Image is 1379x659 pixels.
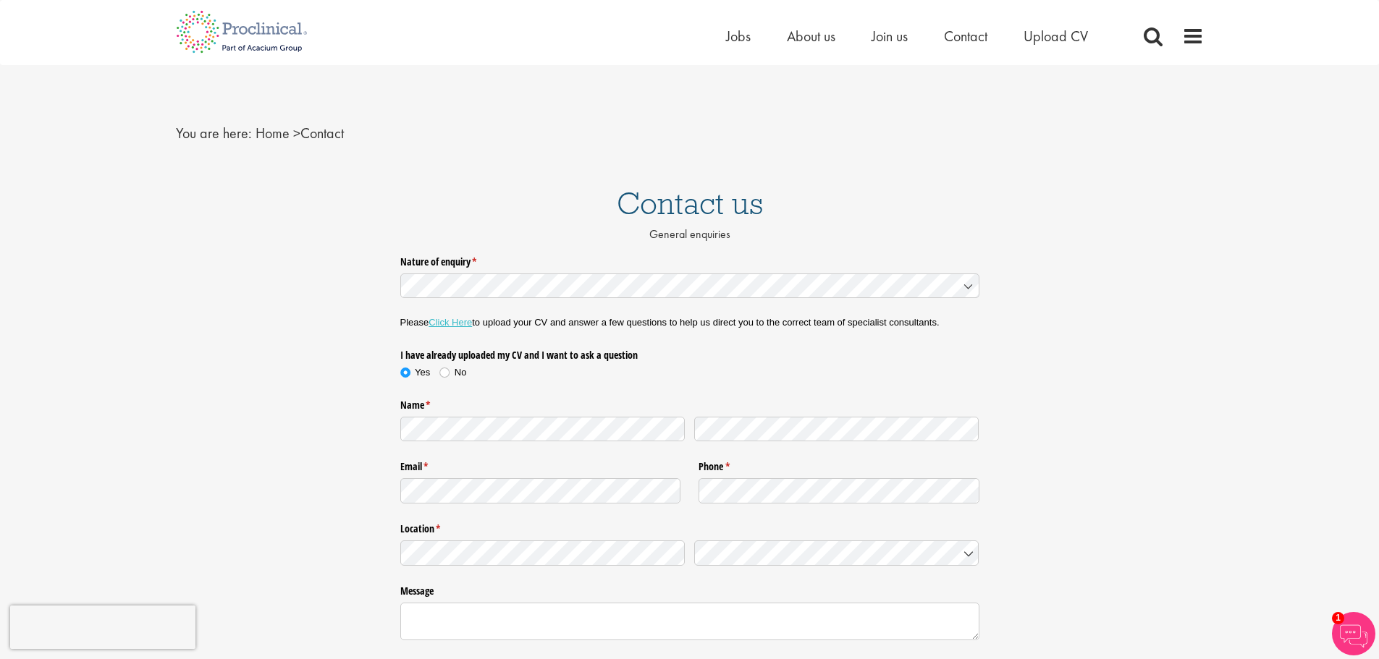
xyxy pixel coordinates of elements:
[400,316,979,329] p: Please to upload your CV and answer a few questions to help us direct you to the correct team of ...
[415,367,430,378] span: Yes
[400,417,686,442] input: First
[944,27,987,46] a: Contact
[1332,612,1344,624] span: 1
[872,27,908,46] a: Join us
[256,124,344,143] span: Contact
[400,455,681,474] label: Email
[699,455,979,474] label: Phone
[256,124,290,143] a: breadcrumb link to Home
[10,605,195,649] iframe: reCAPTCHA
[694,417,979,442] input: Last
[176,124,252,143] span: You are here:
[293,124,300,143] span: >
[400,393,979,412] legend: Name
[455,367,467,378] span: No
[400,343,681,362] legend: I have already uploaded my CV and I want to ask a question
[787,27,835,46] a: About us
[694,540,979,566] input: Country
[429,317,472,328] a: Click Here
[1332,612,1375,655] img: Chatbot
[400,517,979,536] legend: Location
[400,540,686,566] input: State / Province / Region
[726,27,751,46] a: Jobs
[400,579,979,598] label: Message
[400,250,979,268] label: Nature of enquiry
[1024,27,1088,46] a: Upload CV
